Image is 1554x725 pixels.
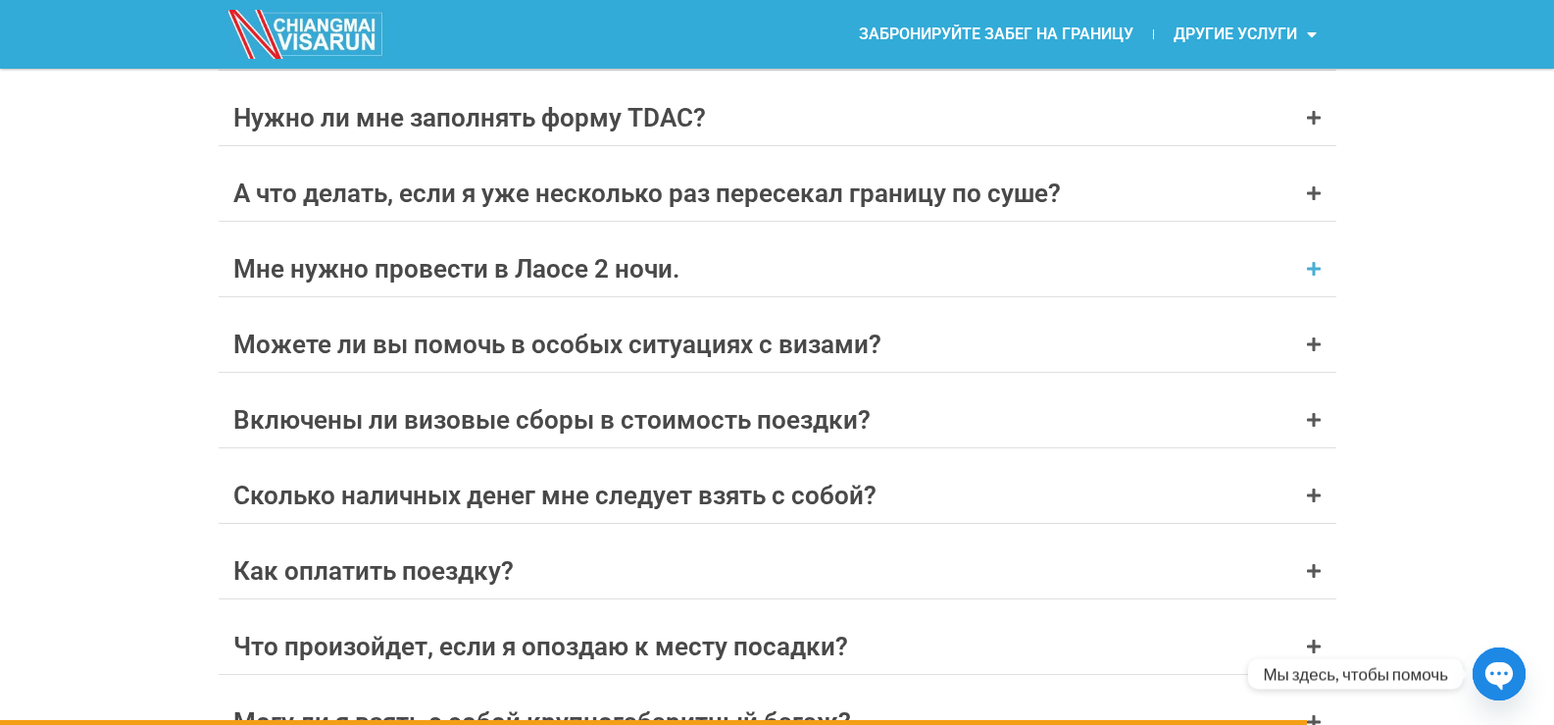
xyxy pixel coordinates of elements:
[233,103,706,132] font: Нужно ли мне заполнять форму TDAC?
[233,179,1061,208] font: А что делать, если я уже несколько раз пересекал границу по суше?
[1174,25,1297,43] font: ДРУГИЕ УСЛУГИ
[859,25,1133,43] font: ЗАБРОНИРУЙТЕ ЗАБЕГ НА ГРАНИЦУ
[233,405,871,435] font: Включены ли визовые сборы в стоимость поездки?
[233,632,848,661] font: Что произойдет, если я опоздаю к месту посадки?
[1154,12,1336,57] a: ДРУГИЕ УСЛУГИ
[233,254,679,284] font: Мне нужно провести в Лаосе 2 ночи.
[839,12,1153,57] a: ЗАБРОНИРУЙТЕ ЗАБЕГ НА ГРАНИЦУ
[777,12,1336,57] nav: Меню
[233,330,881,359] font: Можете ли вы помочь в особых ситуациях с визами?
[233,481,877,510] font: Сколько наличных денег мне следует взять с собой?
[233,556,514,586] font: Как оплатить поездку?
